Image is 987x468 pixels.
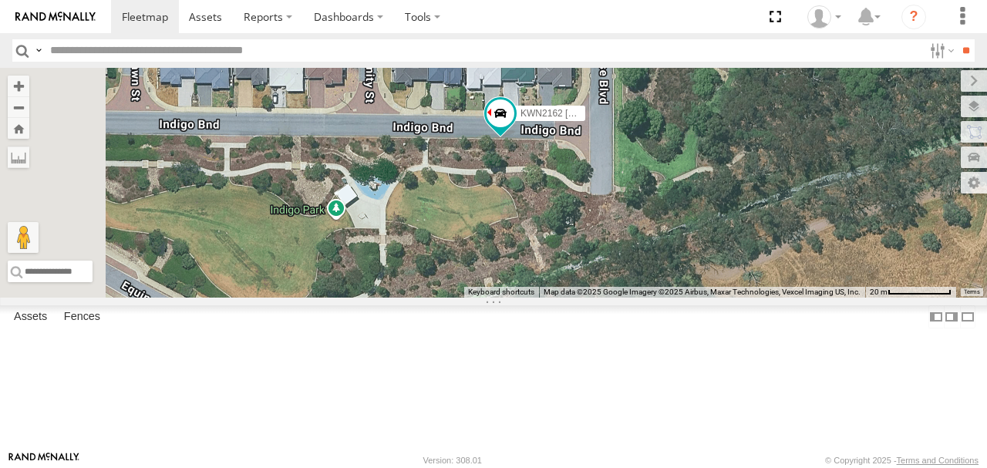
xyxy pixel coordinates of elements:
[825,456,979,465] div: © Copyright 2025 -
[468,287,534,298] button: Keyboard shortcuts
[802,5,847,29] div: Jeff Wegner
[928,305,944,328] label: Dock Summary Table to the Left
[423,456,482,465] div: Version: 308.01
[960,305,975,328] label: Hide Summary Table
[897,456,979,465] a: Terms and Conditions
[56,306,108,328] label: Fences
[870,288,888,296] span: 20 m
[6,306,55,328] label: Assets
[8,118,29,139] button: Zoom Home
[924,39,957,62] label: Search Filter Options
[8,453,79,468] a: Visit our Website
[32,39,45,62] label: Search Query
[8,96,29,118] button: Zoom out
[944,305,959,328] label: Dock Summary Table to the Right
[865,287,956,298] button: Map Scale: 20 m per 79 pixels
[520,108,666,119] span: KWN2162 [PERSON_NAME] Truck
[964,289,980,295] a: Terms (opens in new tab)
[15,12,96,22] img: rand-logo.svg
[544,288,861,296] span: Map data ©2025 Google Imagery ©2025 Airbus, Maxar Technologies, Vexcel Imaging US, Inc.
[901,5,926,29] i: ?
[961,172,987,194] label: Map Settings
[8,222,39,253] button: Drag Pegman onto the map to open Street View
[8,76,29,96] button: Zoom in
[8,146,29,168] label: Measure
